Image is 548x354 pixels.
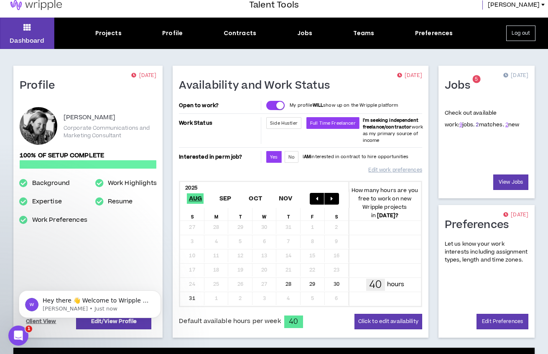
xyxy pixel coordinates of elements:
a: Work Highlights [108,178,157,188]
span: Sep [218,193,233,204]
div: Jobs [297,29,313,38]
p: hours [387,280,405,289]
span: Yes [270,154,278,160]
span: matches. [476,121,504,128]
span: [PERSON_NAME] [488,0,540,10]
sup: 5 [472,75,480,83]
div: S [325,208,349,221]
p: [DATE] [397,72,422,80]
p: How many hours are you free to work on new Wripple projects in [349,186,421,220]
span: new [505,121,520,128]
a: Background [32,178,70,188]
h1: Jobs [445,79,477,92]
span: 5 [475,76,478,83]
a: Edit work preferences [368,163,422,177]
button: Log out [506,26,535,41]
strong: WILL [313,102,324,108]
div: Preferences [415,29,453,38]
p: Interested in perm job? [179,151,259,163]
p: Open to work? [179,102,259,109]
div: S [180,208,204,221]
span: Oct [247,193,264,204]
span: No [288,154,295,160]
span: 1 [25,326,32,332]
p: [DATE] [503,72,528,80]
a: 2 [505,121,508,128]
div: Amy J. [20,107,57,145]
a: Resume [108,197,133,207]
p: [DATE] [503,211,528,219]
div: T [276,208,301,221]
h1: Preferences [445,218,515,232]
div: Teams [353,29,375,38]
span: Aug [187,193,204,204]
p: I interested in contract to hire opportunities [303,154,409,160]
iframe: Intercom live chat [8,326,28,346]
button: Click to edit availability [354,314,422,329]
p: Dashboard [10,36,44,45]
div: T [228,208,252,221]
div: M [204,208,229,221]
h1: Profile [20,79,61,92]
p: Let us know your work interests including assignment types, length and time zones. [445,240,528,264]
div: F [301,208,325,221]
a: Edit Preferences [477,314,528,329]
span: Nov [277,193,294,204]
b: [DATE] ? [377,212,398,219]
span: jobs. [459,121,475,128]
p: Check out available work: [445,109,520,128]
a: 9 [459,121,462,128]
p: [PERSON_NAME] [64,113,115,123]
span: work as my primary source of income [363,117,423,144]
span: Side Hustler [270,120,298,126]
a: Work Preferences [32,215,87,225]
strong: AM [304,154,311,160]
iframe: Intercom notifications message [6,273,173,331]
div: Contracts [224,29,256,38]
p: Work Status [179,117,259,129]
b: 2025 [185,184,197,192]
p: [DATE] [131,72,156,80]
p: My profile show up on the Wripple platform [290,102,398,109]
h1: Availability and Work Status [179,79,336,92]
a: View Jobs [493,174,528,190]
span: Default available hours per week [179,317,280,326]
div: Projects [95,29,122,38]
div: W [252,208,277,221]
p: 100% of setup complete [20,151,156,160]
b: I'm seeking independent freelance/contractor [363,117,418,130]
div: Profile [162,29,183,38]
p: Corporate Communications and Marketing Consultant [64,124,156,139]
a: 2 [476,121,479,128]
a: Expertise [32,197,62,207]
